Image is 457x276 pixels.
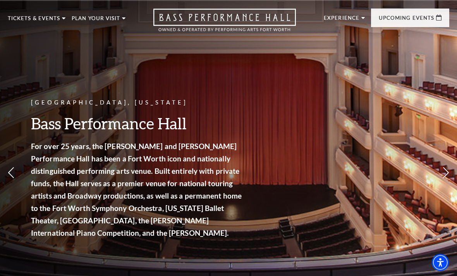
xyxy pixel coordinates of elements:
[8,16,60,25] p: Tickets & Events
[72,16,120,25] p: Plan Your Visit
[31,98,244,108] p: [GEOGRAPHIC_DATA], [US_STATE]
[324,15,359,25] p: Experience
[31,113,244,133] h3: Bass Performance Hall
[31,142,242,237] strong: For over 25 years, the [PERSON_NAME] and [PERSON_NAME] Performance Hall has been a Fort Worth ico...
[379,15,434,25] p: Upcoming Events
[432,254,449,271] div: Accessibility Menu
[125,9,324,39] a: Open this option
